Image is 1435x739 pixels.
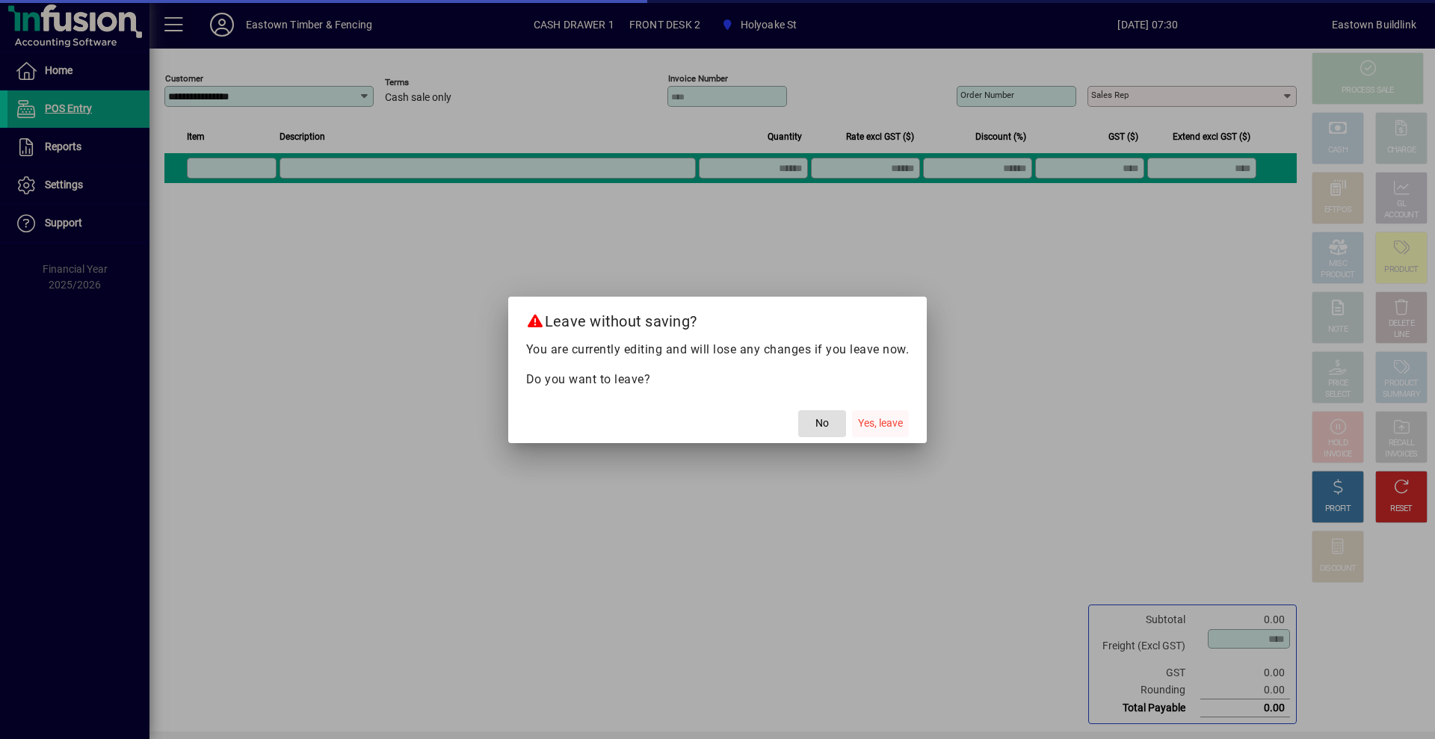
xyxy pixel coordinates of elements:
span: Yes, leave [858,415,903,431]
p: Do you want to leave? [526,371,910,389]
button: Yes, leave [852,410,909,437]
button: No [798,410,846,437]
p: You are currently editing and will lose any changes if you leave now. [526,341,910,359]
span: No [815,415,829,431]
h2: Leave without saving? [508,297,928,340]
